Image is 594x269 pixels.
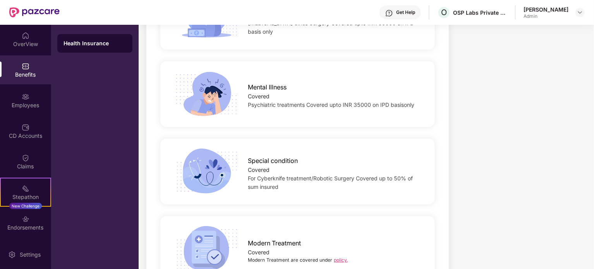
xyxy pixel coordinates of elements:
span: Modern [248,257,265,263]
img: svg+xml;base64,PHN2ZyB4bWxucz0iaHR0cDovL3d3dy53My5vcmcvMjAwMC9zdmciIHdpZHRoPSIyMSIgaGVpZ2h0PSIyMC... [22,185,29,192]
div: Covered [248,166,422,174]
img: svg+xml;base64,PHN2ZyBpZD0iQ2xhaW0iIHhtbG5zPSJodHRwOi8vd3d3LnczLm9yZy8yMDAwL3N2ZyIgd2lkdGg9IjIwIi... [22,154,29,162]
span: For Cyberknife treatment/Robotic Surgery Covered up to 50% of sum insured [248,175,413,190]
img: svg+xml;base64,PHN2ZyBpZD0iQmVuZWZpdHMiIHhtbG5zPSJodHRwOi8vd3d3LnczLm9yZy8yMDAwL3N2ZyIgd2lkdGg9Ij... [22,62,29,70]
div: OSP Labs Private Limited [453,9,507,16]
div: [PERSON_NAME] [524,6,568,13]
span: are [291,257,298,263]
img: icon [173,148,240,195]
span: Special condition [248,156,298,166]
img: svg+xml;base64,PHN2ZyBpZD0iRW5kb3JzZW1lbnRzIiB4bWxucz0iaHR0cDovL3d3dy53My5vcmcvMjAwMC9zdmciIHdpZH... [22,215,29,223]
div: Covered [248,92,422,101]
span: Mental Illness [248,82,287,92]
img: svg+xml;base64,PHN2ZyBpZD0iRHJvcGRvd24tMzJ4MzIiIHhtbG5zPSJodHRwOi8vd3d3LnczLm9yZy8yMDAwL3N2ZyIgd2... [577,9,583,15]
span: covered [300,257,318,263]
div: Settings [17,251,43,259]
img: svg+xml;base64,PHN2ZyBpZD0iQ0RfQWNjb3VudHMiIGRhdGEtbmFtZT0iQ0QgQWNjb3VudHMiIHhtbG5zPSJodHRwOi8vd3... [22,123,29,131]
div: New Challenge [9,203,42,209]
span: Psychiatric treatments Covered upto INR 35000 on IPD basisonly [248,101,414,108]
img: icon [173,71,240,117]
div: Get Help [396,9,415,15]
img: svg+xml;base64,PHN2ZyBpZD0iRW1wbG95ZWVzIiB4bWxucz0iaHR0cDovL3d3dy53My5vcmcvMjAwMC9zdmciIHdpZHRoPS... [22,93,29,101]
div: Stepathon [1,193,50,201]
img: svg+xml;base64,PHN2ZyBpZD0iSGVscC0zMngzMiIgeG1sbnM9Imh0dHA6Ly93d3cudzMub3JnLzIwMDAvc3ZnIiB3aWR0aD... [385,9,393,17]
div: Admin [524,13,568,19]
img: svg+xml;base64,PHN2ZyBpZD0iSG9tZSIgeG1sbnM9Imh0dHA6Ly93d3cudzMub3JnLzIwMDAvc3ZnIiB3aWR0aD0iMjAiIG... [22,32,29,39]
img: New Pazcare Logo [9,7,60,17]
span: under [319,257,332,263]
span: O [441,8,447,17]
div: Covered [248,248,422,257]
img: svg+xml;base64,PHN2ZyBpZD0iU2V0dGluZy0yMHgyMCIgeG1sbnM9Imh0dHA6Ly93d3cudzMub3JnLzIwMDAvc3ZnIiB3aW... [8,251,16,259]
span: Treatment [266,257,289,263]
span: Modern Treatment [248,238,301,248]
a: policy. [334,257,348,263]
div: Health Insurance [64,39,126,47]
